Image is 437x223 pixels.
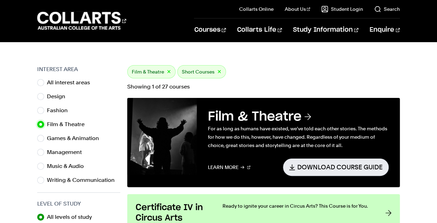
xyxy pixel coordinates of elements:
[208,159,251,176] a: Learn More
[285,6,310,13] a: About Us
[237,18,282,41] a: Collarts Life
[47,147,87,157] label: Management
[293,18,358,41] a: Study Information
[208,109,389,124] h3: Film & Theatre
[283,159,389,176] a: Download Course Guide
[127,84,400,90] p: Showing 1 of 27 courses
[239,6,274,13] a: Collarts Online
[167,68,171,76] button: ×
[37,11,126,31] div: Go to homepage
[47,133,105,143] label: Games & Animation
[127,98,197,175] img: Film & Theatre
[374,6,400,13] a: Search
[370,18,400,41] a: Enquire
[37,65,120,74] h3: Interest Area
[127,65,176,78] div: Film & Theatre
[47,120,90,129] label: Film & Theatre
[217,68,221,76] button: ×
[37,200,120,208] h3: Level of Study
[47,212,98,222] label: All levels of study
[177,65,226,78] div: Short Courses
[47,78,96,87] label: All interest areas
[222,202,371,209] p: Ready to ignite your career in Circus Arts? This Course is for You.
[208,124,389,149] p: For as long as humans have existed, we've told each other stories. The methods for how we do this...
[194,18,226,41] a: Courses
[47,92,71,101] label: Design
[321,6,363,13] a: Student Login
[47,161,89,171] label: Music & Audio
[47,175,120,185] label: Writing & Communication
[47,106,73,115] label: Fashion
